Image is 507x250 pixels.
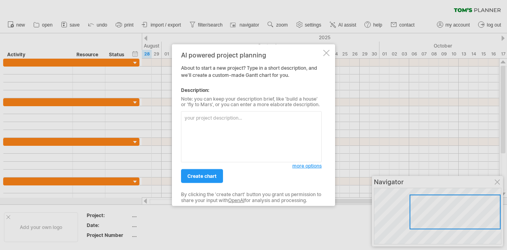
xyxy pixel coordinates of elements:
div: AI powered project planning [181,51,322,58]
a: create chart [181,169,223,183]
div: Note: you can keep your description brief, like 'build a house' or 'fly to Mars', or you can ente... [181,96,322,107]
a: more options [292,162,322,170]
span: create chart [187,173,217,179]
div: By clicking the 'create chart' button you grant us permission to share your input with for analys... [181,192,322,203]
span: more options [292,163,322,169]
div: Description: [181,86,322,94]
a: OpenAI [228,197,244,203]
div: About to start a new project? Type in a short description, and we'll create a custom-made Gantt c... [181,51,322,199]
